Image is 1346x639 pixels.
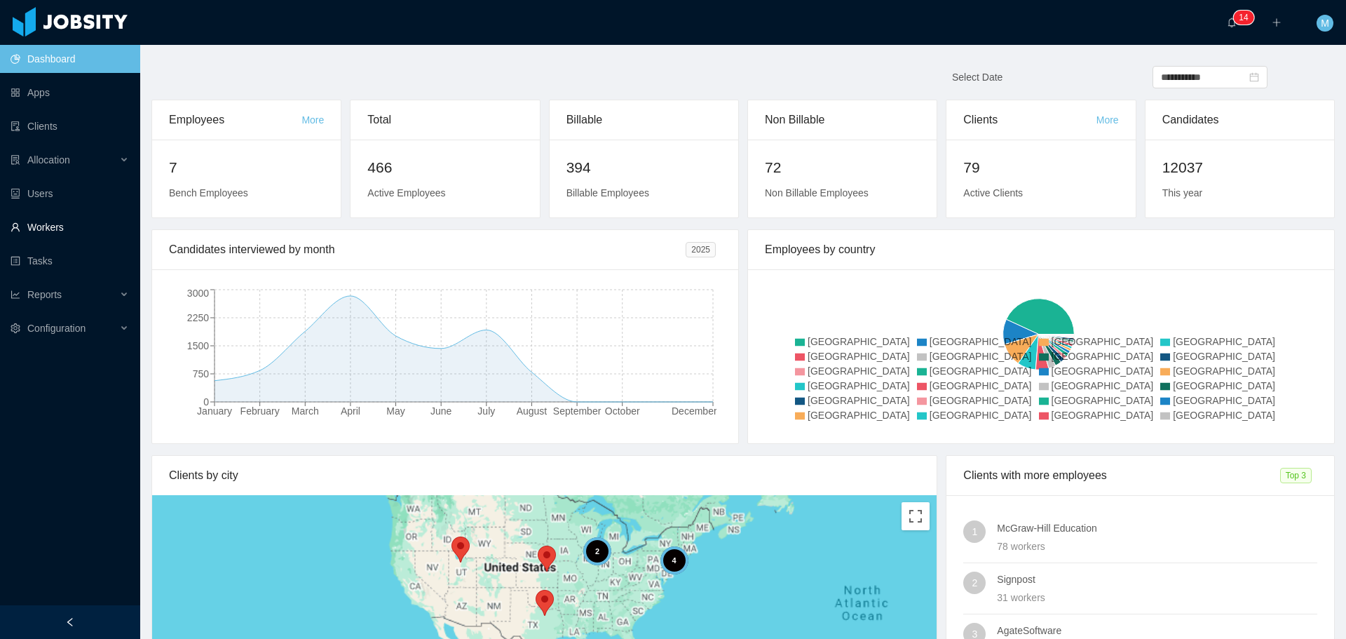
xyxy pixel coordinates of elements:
[203,396,209,408] tspan: 0
[1321,15,1329,32] span: M
[1173,336,1275,347] span: [GEOGRAPHIC_DATA]
[952,72,1002,83] span: Select Date
[997,520,1317,536] h4: McGraw-Hill Education
[930,336,1032,347] span: [GEOGRAPHIC_DATA]
[11,155,20,165] i: icon: solution
[997,539,1317,554] div: 78 workers
[583,537,611,565] div: 2
[765,100,920,140] div: Non Billable
[997,623,1317,638] h4: AgateSoftware
[197,405,232,417] tspan: January
[672,405,717,417] tspan: December
[27,323,86,334] span: Configuration
[1096,114,1119,126] a: More
[997,572,1317,587] h4: Signpost
[1239,11,1244,25] p: 1
[765,187,869,199] span: Non Billable Employees
[430,405,452,417] tspan: June
[808,336,910,347] span: [GEOGRAPHIC_DATA]
[972,520,977,543] span: 1
[1052,395,1154,406] span: [GEOGRAPHIC_DATA]
[1244,11,1249,25] p: 4
[930,380,1032,391] span: [GEOGRAPHIC_DATA]
[11,247,129,275] a: icon: profileTasks
[11,323,20,333] i: icon: setting
[1280,468,1312,483] span: Top 3
[963,100,1096,140] div: Clients
[367,187,445,199] span: Active Employees
[169,456,920,495] div: Clients by city
[193,368,210,379] tspan: 750
[1052,336,1154,347] span: [GEOGRAPHIC_DATA]
[187,288,209,299] tspan: 3000
[930,365,1032,377] span: [GEOGRAPHIC_DATA]
[808,395,910,406] span: [GEOGRAPHIC_DATA]
[11,45,129,73] a: icon: pie-chartDashboard
[808,380,910,391] span: [GEOGRAPHIC_DATA]
[686,242,716,257] span: 2025
[660,546,688,574] div: 4
[997,590,1317,605] div: 31 workers
[240,405,280,417] tspan: February
[963,187,1023,199] span: Active Clients
[477,405,495,417] tspan: July
[11,112,129,140] a: icon: auditClients
[169,100,301,140] div: Employees
[1233,11,1253,25] sup: 14
[367,100,522,140] div: Total
[1162,187,1203,199] span: This year
[1272,18,1282,27] i: icon: plus
[169,230,686,269] div: Candidates interviewed by month
[11,290,20,300] i: icon: line-chart
[27,289,62,300] span: Reports
[808,351,910,362] span: [GEOGRAPHIC_DATA]
[187,312,209,323] tspan: 2250
[292,405,319,417] tspan: March
[1052,380,1154,391] span: [GEOGRAPHIC_DATA]
[963,456,1279,495] div: Clients with more employees
[367,156,522,179] h2: 466
[386,405,405,417] tspan: May
[301,114,324,126] a: More
[27,154,70,166] span: Allocation
[553,405,601,417] tspan: September
[1162,100,1317,140] div: Candidates
[1052,365,1154,377] span: [GEOGRAPHIC_DATA]
[1173,351,1275,362] span: [GEOGRAPHIC_DATA]
[11,180,129,208] a: icon: robotUsers
[902,502,930,530] button: Toggle fullscreen view
[341,405,360,417] tspan: April
[930,410,1032,421] span: [GEOGRAPHIC_DATA]
[1052,410,1154,421] span: [GEOGRAPHIC_DATA]
[169,156,324,179] h2: 7
[1173,380,1275,391] span: [GEOGRAPHIC_DATA]
[11,79,129,107] a: icon: appstoreApps
[930,351,1032,362] span: [GEOGRAPHIC_DATA]
[1249,72,1259,82] i: icon: calendar
[1173,365,1275,377] span: [GEOGRAPHIC_DATA]
[1162,156,1317,179] h2: 12037
[963,156,1118,179] h2: 79
[808,410,910,421] span: [GEOGRAPHIC_DATA]
[765,156,920,179] h2: 72
[187,340,209,351] tspan: 1500
[765,230,1317,269] div: Employees by country
[1227,18,1237,27] i: icon: bell
[808,365,910,377] span: [GEOGRAPHIC_DATA]
[566,156,721,179] h2: 394
[566,187,649,199] span: Billable Employees
[169,187,248,199] span: Bench Employees
[566,100,721,140] div: Billable
[1173,395,1275,406] span: [GEOGRAPHIC_DATA]
[605,405,640,417] tspan: October
[1173,410,1275,421] span: [GEOGRAPHIC_DATA]
[11,213,129,241] a: icon: userWorkers
[972,572,977,594] span: 2
[1052,351,1154,362] span: [GEOGRAPHIC_DATA]
[930,395,1032,406] span: [GEOGRAPHIC_DATA]
[517,405,548,417] tspan: August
